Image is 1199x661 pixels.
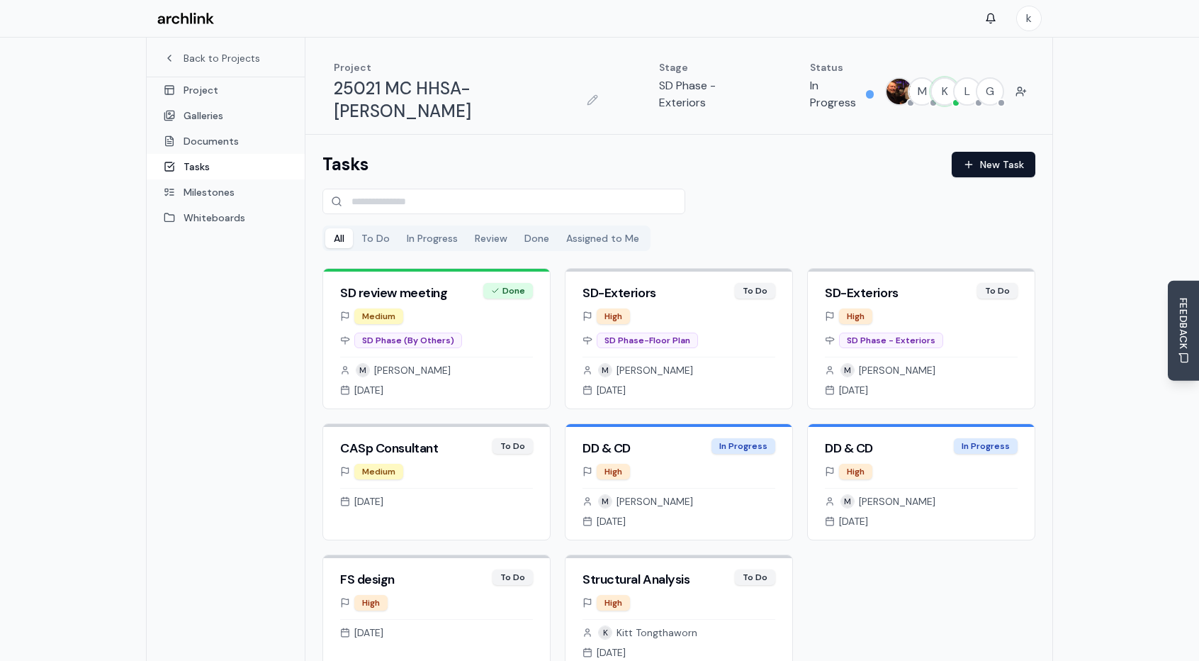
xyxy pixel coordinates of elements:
[500,440,525,452] div: To Do
[516,228,558,248] button: Done
[147,77,305,103] a: Project
[398,228,466,248] button: In Progress
[976,77,1004,106] button: G
[617,363,693,377] span: [PERSON_NAME]
[886,79,912,104] img: MARC JONES
[354,464,403,479] div: Medium
[374,363,451,377] span: [PERSON_NAME]
[659,60,753,74] p: Stage
[354,309,403,324] div: Medium
[491,285,525,296] div: Done
[597,595,630,611] div: High
[743,572,767,583] div: To Do
[908,77,936,106] button: M
[582,570,689,589] h3: Structural Analysis
[322,153,368,176] h1: Tasks
[841,364,854,377] span: M
[839,383,868,397] span: [DATE]
[500,572,525,583] div: To Do
[953,77,981,106] button: L
[743,285,767,296] div: To Do
[597,514,626,528] span: [DATE]
[147,128,305,154] a: Documents
[147,179,305,205] a: Milestones
[825,438,873,458] h3: DD & CD
[599,495,612,508] span: M
[340,283,447,303] h3: SD review meeting
[1176,298,1190,350] span: FEEDBACK
[597,383,626,397] span: [DATE]
[353,228,398,248] button: To Do
[825,283,899,303] h3: SD-Exteriors
[841,495,854,508] span: M
[147,154,305,179] a: Tasks
[930,77,959,106] button: K
[354,383,383,397] span: [DATE]
[617,494,693,509] span: [PERSON_NAME]
[839,464,872,479] div: High
[955,79,980,104] span: L
[985,285,1010,296] div: To Do
[334,77,577,123] h1: 25021 MC HHSA-[PERSON_NAME]
[558,228,648,248] button: Assigned to Me
[597,645,626,660] span: [DATE]
[719,440,767,452] div: In Progress
[952,152,1035,177] button: New Task
[356,364,369,377] span: M
[354,494,383,509] span: [DATE]
[340,570,395,589] h3: FS design
[1017,6,1041,30] span: k
[839,514,868,528] span: [DATE]
[334,60,602,74] p: Project
[582,283,656,303] h3: SD-Exteriors
[354,626,383,640] span: [DATE]
[164,51,288,65] a: Back to Projects
[810,60,874,74] p: Status
[157,13,214,25] img: Archlink
[325,228,353,248] button: All
[962,440,1010,452] div: In Progress
[839,309,872,324] div: High
[659,77,753,111] p: SD Phase - Exteriors
[582,438,631,458] h3: DD & CD
[597,464,630,479] div: High
[354,595,388,611] div: High
[597,333,698,348] div: SD Phase-Floor Plan
[354,333,462,348] div: SD Phase (By Others)
[147,103,305,128] a: Galleries
[466,228,516,248] button: Review
[597,309,630,324] div: High
[617,626,697,640] span: Kitt Tongthaworn
[885,77,913,106] button: MARC JONES
[599,364,612,377] span: M
[977,79,1003,104] span: G
[859,363,935,377] span: [PERSON_NAME]
[810,77,860,111] p: In Progress
[340,438,438,458] h3: CASp Consultant
[909,79,935,104] span: M
[839,333,943,348] div: SD Phase - Exteriors
[599,626,612,639] span: K
[147,205,305,230] a: Whiteboards
[932,79,957,104] span: K
[1168,281,1199,381] button: Send Feedback
[859,494,935,509] span: [PERSON_NAME]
